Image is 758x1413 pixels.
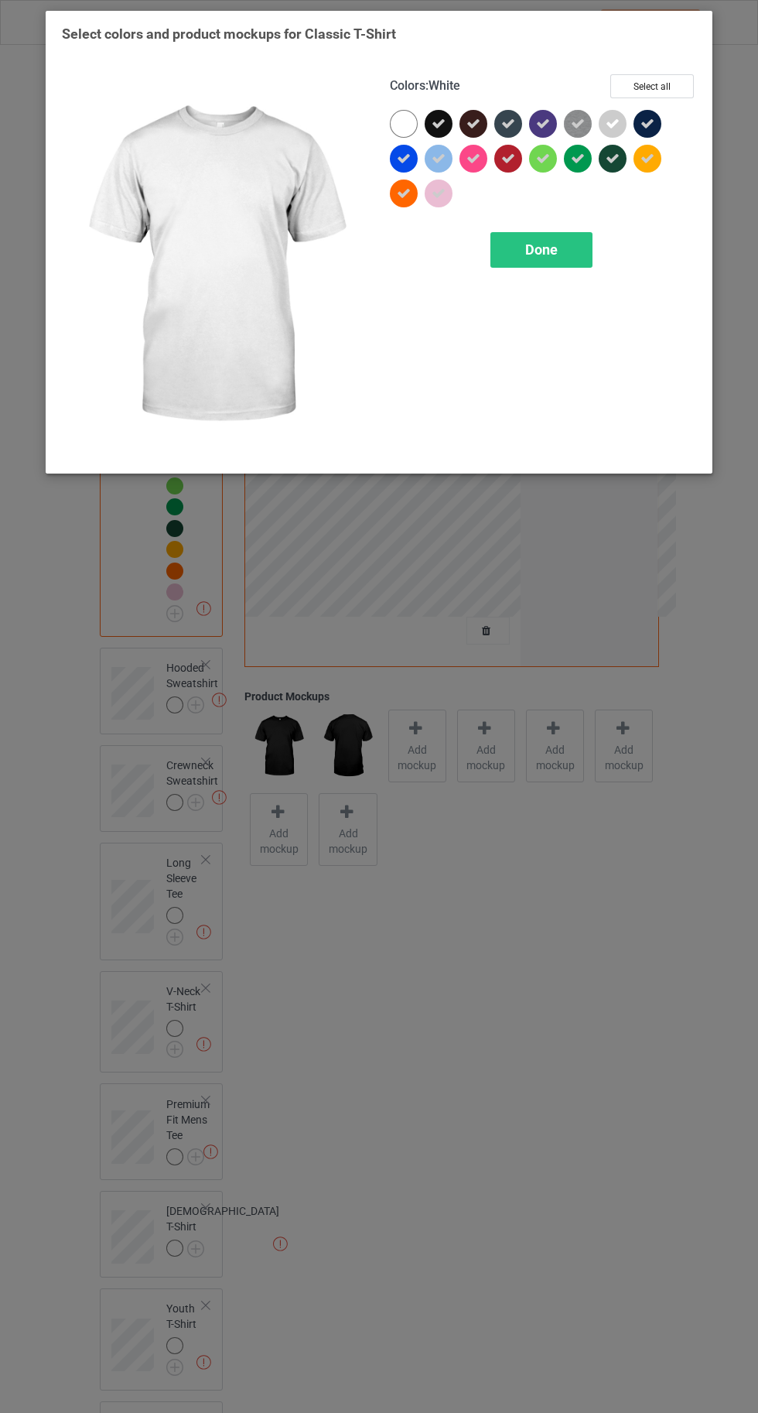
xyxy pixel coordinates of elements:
[525,241,558,258] span: Done
[610,74,694,98] button: Select all
[390,78,425,93] span: Colors
[62,74,368,457] img: regular.jpg
[564,110,592,138] img: heather_texture.png
[62,26,396,42] span: Select colors and product mockups for Classic T-Shirt
[390,78,460,94] h4: :
[429,78,460,93] span: White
